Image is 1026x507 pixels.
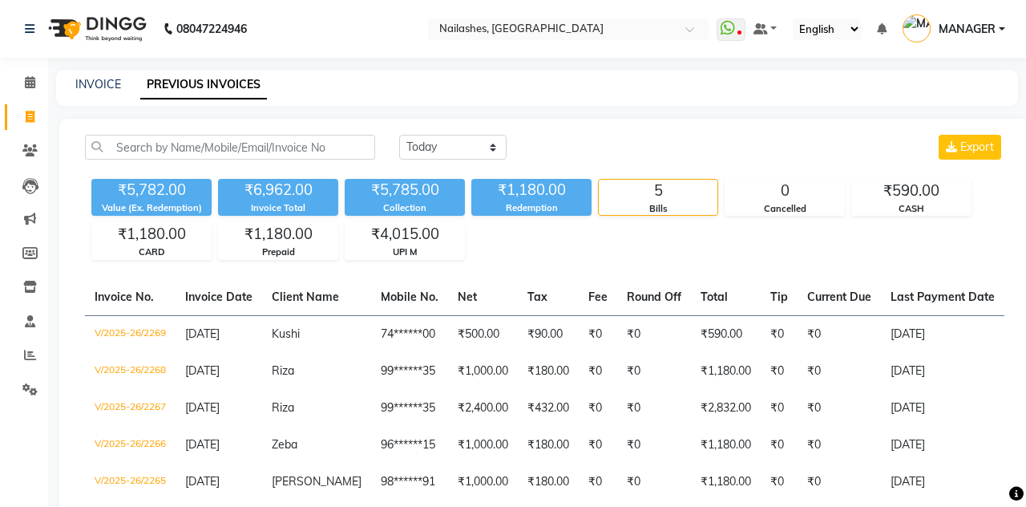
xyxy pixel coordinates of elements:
[185,400,220,415] span: [DATE]
[185,290,252,304] span: Invoice Date
[798,353,881,390] td: ₹0
[798,390,881,427] td: ₹0
[85,135,375,160] input: Search by Name/Mobile/Email/Invoice No
[381,290,438,304] span: Mobile No.
[939,135,1001,160] button: Export
[701,290,728,304] span: Total
[345,245,464,259] div: UPI M
[85,390,176,427] td: V/2025-26/2267
[345,179,465,201] div: ₹5,785.00
[518,353,579,390] td: ₹180.00
[761,390,798,427] td: ₹0
[272,474,362,489] span: [PERSON_NAME]
[471,179,592,201] div: ₹1,180.00
[518,427,579,464] td: ₹180.00
[881,353,1004,390] td: [DATE]
[588,290,608,304] span: Fee
[617,464,691,501] td: ₹0
[272,327,300,341] span: Kushi
[798,315,881,353] td: ₹0
[272,437,297,452] span: Zeba
[579,315,617,353] td: ₹0
[91,201,212,215] div: Value (Ex. Redemption)
[579,427,617,464] td: ₹0
[272,400,294,415] span: Riza
[185,363,220,378] span: [DATE]
[881,390,1004,427] td: [DATE]
[852,202,971,216] div: CASH
[345,201,465,215] div: Collection
[599,202,717,216] div: Bills
[176,6,247,51] b: 08047224946
[458,290,477,304] span: Net
[691,464,761,501] td: ₹1,180.00
[891,290,995,304] span: Last Payment Date
[770,290,788,304] span: Tip
[448,464,518,501] td: ₹1,000.00
[939,21,996,38] span: MANAGER
[219,223,337,245] div: ₹1,180.00
[881,464,1004,501] td: [DATE]
[85,464,176,501] td: V/2025-26/2265
[761,427,798,464] td: ₹0
[579,464,617,501] td: ₹0
[41,6,151,51] img: logo
[518,390,579,427] td: ₹432.00
[448,390,518,427] td: ₹2,400.00
[518,464,579,501] td: ₹180.00
[471,201,592,215] div: Redemption
[725,202,844,216] div: Cancelled
[92,245,211,259] div: CARD
[627,290,681,304] span: Round Off
[218,201,338,215] div: Invoice Total
[140,71,267,99] a: PREVIOUS INVOICES
[85,315,176,353] td: V/2025-26/2269
[95,290,154,304] span: Invoice No.
[881,315,1004,353] td: [DATE]
[75,77,121,91] a: INVOICE
[798,427,881,464] td: ₹0
[691,427,761,464] td: ₹1,180.00
[448,315,518,353] td: ₹500.00
[761,353,798,390] td: ₹0
[527,290,547,304] span: Tax
[85,427,176,464] td: V/2025-26/2266
[960,140,994,154] span: Export
[599,180,717,202] div: 5
[617,427,691,464] td: ₹0
[185,474,220,489] span: [DATE]
[852,180,971,202] div: ₹590.00
[185,437,220,452] span: [DATE]
[185,327,220,341] span: [DATE]
[617,315,691,353] td: ₹0
[798,464,881,501] td: ₹0
[448,427,518,464] td: ₹1,000.00
[219,245,337,259] div: Prepaid
[725,180,844,202] div: 0
[92,223,211,245] div: ₹1,180.00
[272,363,294,378] span: Riza
[691,315,761,353] td: ₹590.00
[617,353,691,390] td: ₹0
[518,315,579,353] td: ₹90.00
[691,390,761,427] td: ₹2,832.00
[448,353,518,390] td: ₹1,000.00
[218,179,338,201] div: ₹6,962.00
[272,290,339,304] span: Client Name
[579,353,617,390] td: ₹0
[903,14,931,43] img: MANAGER
[91,179,212,201] div: ₹5,782.00
[691,353,761,390] td: ₹1,180.00
[345,223,464,245] div: ₹4,015.00
[761,315,798,353] td: ₹0
[85,353,176,390] td: V/2025-26/2268
[579,390,617,427] td: ₹0
[761,464,798,501] td: ₹0
[807,290,871,304] span: Current Due
[881,427,1004,464] td: [DATE]
[617,390,691,427] td: ₹0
